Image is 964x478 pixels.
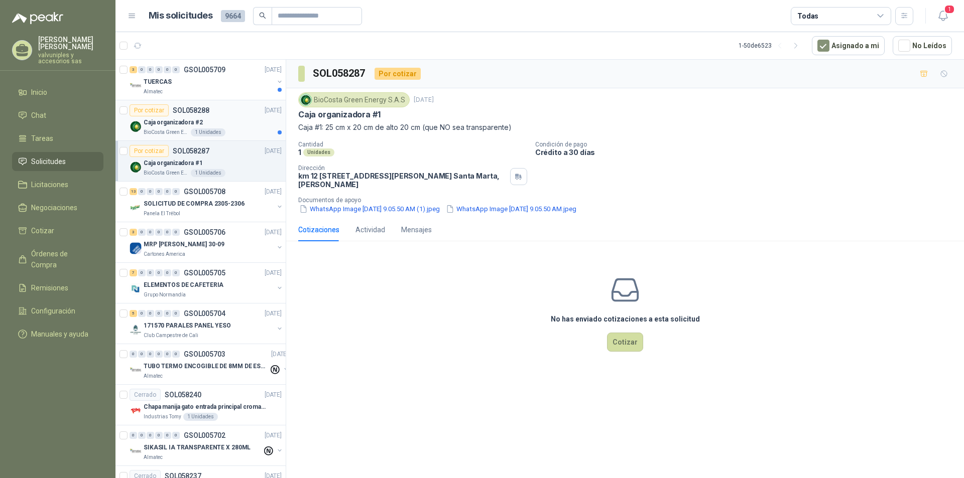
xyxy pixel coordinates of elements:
[144,88,163,96] p: Almatec
[31,133,53,144] span: Tareas
[298,197,960,204] p: Documentos de apoyo
[130,432,137,439] div: 0
[12,152,103,171] a: Solicitudes
[298,172,506,189] p: km 12 [STREET_ADDRESS][PERSON_NAME] Santa Marta , [PERSON_NAME]
[144,240,224,249] p: MRP [PERSON_NAME] 30-09
[265,268,282,278] p: [DATE]
[155,188,163,195] div: 0
[138,229,146,236] div: 0
[298,141,527,148] p: Cantidad
[934,7,952,25] button: 1
[130,307,284,340] a: 5 0 0 0 0 0 GSOL005704[DATE] Company Logo171570 PARALES PANEL YESOClub Campestre de Cali
[607,333,643,352] button: Cotizar
[138,269,146,276] div: 0
[155,269,163,276] div: 0
[138,66,146,73] div: 0
[184,188,225,195] p: GSOL005708
[298,122,952,133] p: Caja #1: 25 cm x 20 cm de alto 20 cm (que NO sea transparente)
[147,229,154,236] div: 0
[144,453,163,461] p: Almatec
[130,283,142,295] img: Company Logo
[12,175,103,194] a: Licitaciones
[551,313,700,325] h3: No has enviado cotizaciones a esta solicitud
[165,391,201,398] p: SOL058240
[130,229,137,236] div: 3
[797,11,818,22] div: Todas
[375,68,421,80] div: Por cotizar
[130,405,142,417] img: Company Logo
[130,429,284,461] a: 0 0 0 0 0 0 GSOL005702[DATE] Company LogoSIKASIL IA TRANSPARENTE X 280MLAlmatec
[164,432,171,439] div: 0
[138,188,146,195] div: 0
[265,187,282,197] p: [DATE]
[144,118,203,127] p: Caja organizadora #2
[12,301,103,321] a: Configuración
[298,204,441,214] button: WhatsApp Image [DATE] 9.05.50 AM (1).jpeg
[12,198,103,217] a: Negociaciones
[31,156,66,167] span: Solicitudes
[144,210,180,218] p: Panela El Trébol
[535,141,960,148] p: Condición de pago
[38,36,103,50] p: [PERSON_NAME] [PERSON_NAME]
[184,66,225,73] p: GSOL005709
[12,12,63,24] img: Logo peakr
[155,229,163,236] div: 0
[12,129,103,148] a: Tareas
[164,269,171,276] div: 0
[147,432,154,439] div: 0
[130,389,161,401] div: Cerrado
[144,362,269,371] p: TUBO TERMO ENCOGIBLE DE 8MM DE ESPESOR X 5CMS
[184,351,225,358] p: GSOL005703
[893,36,952,55] button: No Leídos
[265,146,282,156] p: [DATE]
[144,158,203,168] p: Caja organizadora #1
[144,199,245,209] p: SOLICITUD DE COMPRA 2305-2306
[164,188,171,195] div: 0
[138,432,146,439] div: 0
[184,269,225,276] p: GSOL005705
[115,141,286,182] a: Por cotizarSOL058287[DATE] Company LogoCaja organizadora #1BioCosta Green Energy S.A.S1 Unidades
[298,224,339,235] div: Cotizaciones
[184,310,225,317] p: GSOL005704
[31,87,47,98] span: Inicio
[12,106,103,125] a: Chat
[303,148,334,156] div: Unidades
[298,148,301,156] p: 1
[173,107,209,114] p: SOL058288
[115,385,286,425] a: CerradoSOL058240[DATE] Company LogoChapa manija gato entrada principal cromado mate llave de segu...
[298,92,410,107] div: BioCosta Green Energy S.A.S
[130,104,169,116] div: Por cotizar
[401,224,432,235] div: Mensajes
[147,310,154,317] div: 0
[812,36,885,55] button: Asignado a mi
[31,179,68,190] span: Licitaciones
[191,169,225,177] div: 1 Unidades
[265,228,282,237] p: [DATE]
[144,77,172,87] p: TUERCAS
[12,325,103,344] a: Manuales y ayuda
[130,267,284,299] a: 7 0 0 0 0 0 GSOL005705[DATE] Company LogoELEMENTOS DE CAFETERIAGrupo Normandía
[31,248,94,270] span: Órdenes de Compra
[147,188,154,195] div: 0
[164,310,171,317] div: 0
[115,100,286,141] a: Por cotizarSOL058288[DATE] Company LogoCaja organizadora #2BioCosta Green Energy S.A.S1 Unidades
[739,38,804,54] div: 1 - 50 de 6523
[144,372,163,380] p: Almatec
[144,413,181,421] p: Industrias Tomy
[130,310,137,317] div: 5
[144,321,231,331] p: 171570 PARALES PANEL YESO
[130,445,142,457] img: Company Logo
[164,229,171,236] div: 0
[130,188,137,195] div: 13
[144,291,186,299] p: Grupo Normandía
[259,12,266,19] span: search
[265,390,282,400] p: [DATE]
[144,402,269,412] p: Chapa manija gato entrada principal cromado mate llave de seguridad
[147,66,154,73] div: 0
[144,332,198,340] p: Club Campestre de Cali
[130,64,284,96] a: 3 0 0 0 0 0 GSOL005709[DATE] Company LogoTUERCASAlmatec
[130,364,142,376] img: Company Logo
[535,148,960,156] p: Crédito a 30 días
[12,221,103,240] a: Cotizar
[130,269,137,276] div: 7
